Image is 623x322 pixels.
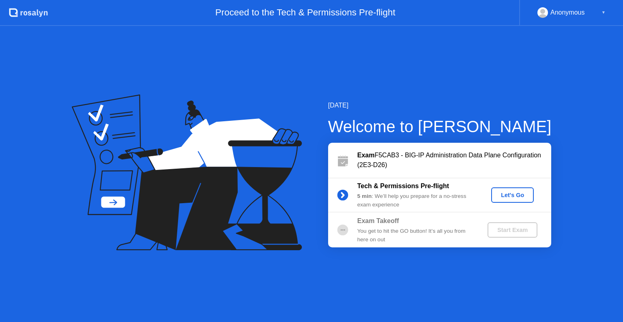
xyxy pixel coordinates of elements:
div: : We’ll help you prepare for a no-stress exam experience [357,192,474,209]
button: Start Exam [488,222,537,238]
div: Start Exam [491,227,534,233]
b: Tech & Permissions Pre-flight [357,182,449,189]
div: ▼ [602,7,606,18]
div: Anonymous [550,7,585,18]
div: You get to hit the GO button! It’s all you from here on out [357,227,474,244]
div: [DATE] [328,101,552,110]
button: Let's Go [491,187,534,203]
div: Let's Go [494,192,531,198]
b: 5 min [357,193,372,199]
div: Welcome to [PERSON_NAME] [328,114,552,139]
b: Exam Takeoff [357,217,399,224]
b: Exam [357,152,375,159]
div: F5CAB3 - BIG-IP Administration Data Plane Configuration (2E3-D26) [357,150,551,170]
